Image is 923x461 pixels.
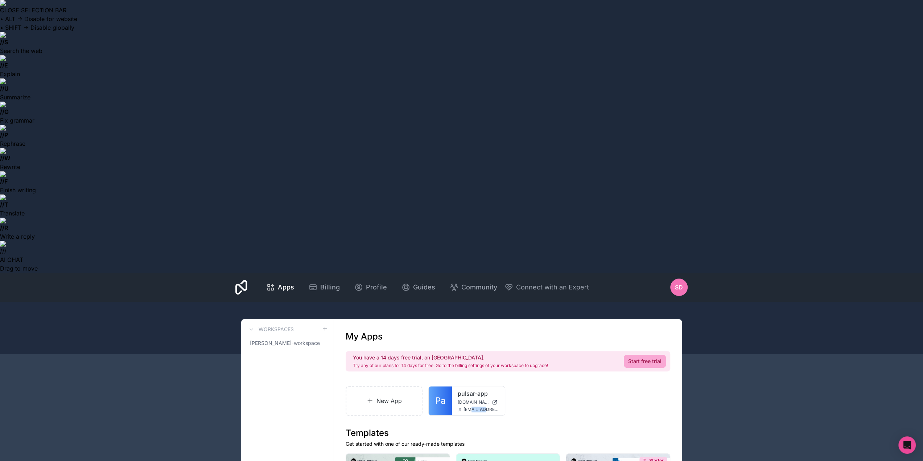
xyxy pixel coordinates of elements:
[504,282,589,292] button: Connect with an Expert
[346,427,670,439] h1: Templates
[303,279,346,295] a: Billing
[458,399,499,405] a: [DOMAIN_NAME]
[429,386,452,415] a: Pa
[413,282,435,292] span: Guides
[435,395,445,407] span: Pa
[458,389,499,398] a: pulsar-app
[516,282,589,292] span: Connect with an Expert
[353,354,548,361] h2: You have a 14 days free trial, on [GEOGRAPHIC_DATA].
[278,282,294,292] span: Apps
[349,279,393,295] a: Profile
[675,283,683,292] span: sd
[366,282,387,292] span: Profile
[353,363,548,369] p: Try any of our plans for 14 days for free. Go to the billing settings of your workspace to upgrade!
[396,279,441,295] a: Guides
[624,355,666,368] a: Start free trial
[898,436,916,454] div: Open Intercom Messenger
[260,279,300,295] a: Apps
[444,279,503,295] a: Community
[346,440,670,448] p: Get started with one of our ready-made templates
[259,326,294,333] h3: Workspaces
[463,407,499,412] span: [EMAIL_ADDRESS][DOMAIN_NAME]
[250,339,320,347] span: [PERSON_NAME]-workspace
[247,325,294,334] a: Workspaces
[458,399,489,405] span: [DOMAIN_NAME]
[461,282,497,292] span: Community
[320,282,340,292] span: Billing
[346,331,383,342] h1: My Apps
[346,386,423,416] a: New App
[247,337,328,350] a: [PERSON_NAME]-workspace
